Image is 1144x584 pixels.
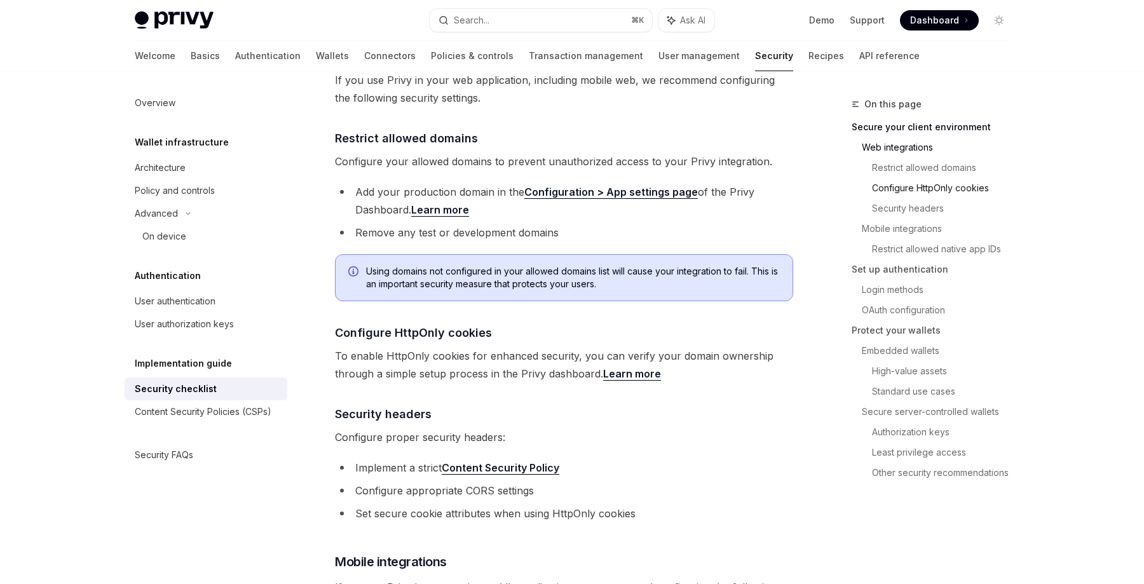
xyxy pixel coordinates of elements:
a: Architecture [125,156,287,179]
a: Other security recommendations [872,463,1019,483]
a: Security FAQs [125,444,287,466]
a: Welcome [135,41,175,71]
li: Add your production domain in the of the Privy Dashboard. [335,183,793,219]
span: If you use Privy in your web application, including mobile web, we recommend configuring the foll... [335,71,793,107]
button: Search...⌘K [430,9,652,32]
a: Web integrations [862,137,1019,158]
li: Set secure cookie attributes when using HttpOnly cookies [335,505,793,522]
span: Dashboard [910,14,959,27]
a: Basics [191,41,220,71]
a: Authentication [235,41,301,71]
span: Configure HttpOnly cookies [335,324,492,341]
a: Security [755,41,793,71]
a: Dashboard [900,10,979,31]
a: Embedded wallets [862,341,1019,361]
div: Overview [135,95,175,111]
span: ⌘ K [631,15,644,25]
a: Least privilege access [872,442,1019,463]
a: Recipes [808,41,844,71]
a: Authorization keys [872,422,1019,442]
a: Set up authentication [852,259,1019,280]
a: Policy and controls [125,179,287,202]
a: Learn more [603,367,661,381]
div: Security FAQs [135,447,193,463]
h5: Implementation guide [135,356,232,371]
a: Restrict allowed domains [872,158,1019,178]
a: Demo [809,14,834,27]
a: Content Security Policies (CSPs) [125,400,287,423]
div: User authentication [135,294,215,309]
a: Security headers [872,198,1019,219]
button: Ask AI [658,9,714,32]
span: Using domains not configured in your allowed domains list will cause your integration to fail. Th... [366,265,780,290]
a: Support [850,14,885,27]
h5: Authentication [135,268,201,283]
div: On device [142,229,186,244]
a: Login methods [862,280,1019,300]
div: Search... [454,13,489,28]
span: Restrict allowed domains [335,130,478,147]
a: API reference [859,41,920,71]
span: Mobile integrations [335,553,447,571]
div: Advanced [135,206,178,221]
a: Configure HttpOnly cookies [872,178,1019,198]
div: Security checklist [135,381,217,397]
li: Implement a strict [335,459,793,477]
svg: Info [348,266,361,279]
div: Policy and controls [135,183,215,198]
a: Secure server-controlled wallets [862,402,1019,422]
a: Connectors [364,41,416,71]
a: OAuth configuration [862,300,1019,320]
a: Transaction management [529,41,643,71]
li: Configure appropriate CORS settings [335,482,793,499]
div: Architecture [135,160,186,175]
span: On this page [864,97,922,112]
a: Wallets [316,41,349,71]
a: Mobile integrations [862,219,1019,239]
li: Remove any test or development domains [335,224,793,241]
a: User authorization keys [125,313,287,336]
span: Configure proper security headers: [335,428,793,446]
a: High-value assets [872,361,1019,381]
img: light logo [135,11,214,29]
a: User management [658,41,740,71]
a: Learn more [411,203,469,217]
div: User authorization keys [135,316,234,332]
h5: Wallet infrastructure [135,135,229,150]
span: Security headers [335,405,432,423]
span: Configure your allowed domains to prevent unauthorized access to your Privy integration. [335,153,793,170]
a: Secure your client environment [852,117,1019,137]
span: To enable HttpOnly cookies for enhanced security, you can verify your domain ownership through a ... [335,347,793,383]
a: Restrict allowed native app IDs [872,239,1019,259]
a: Configuration > App settings page [524,186,698,199]
a: Policies & controls [431,41,514,71]
a: Overview [125,92,287,114]
a: On device [125,225,287,248]
a: Content Security Policy [442,461,559,475]
a: User authentication [125,290,287,313]
div: Content Security Policies (CSPs) [135,404,271,419]
a: Standard use cases [872,381,1019,402]
a: Protect your wallets [852,320,1019,341]
span: Ask AI [680,14,705,27]
button: Toggle dark mode [989,10,1009,31]
a: Security checklist [125,377,287,400]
